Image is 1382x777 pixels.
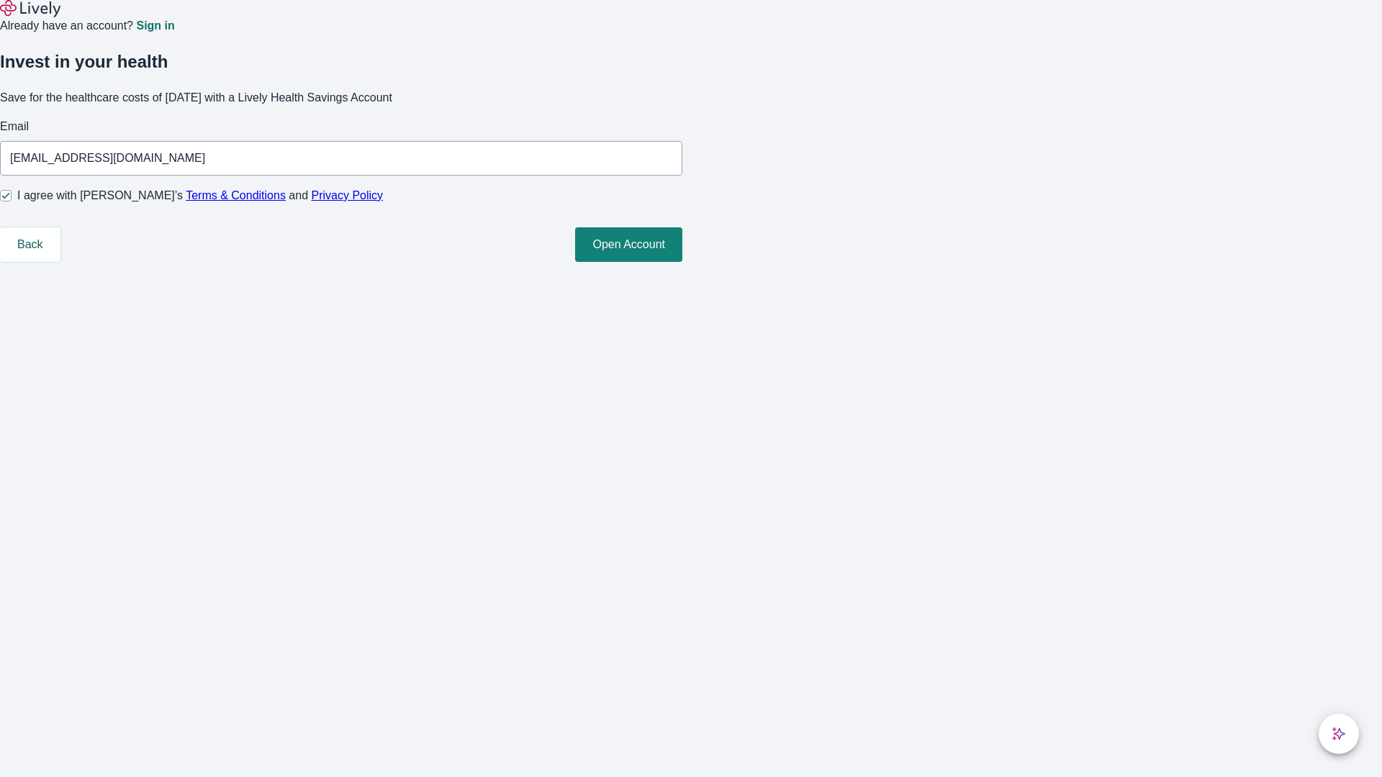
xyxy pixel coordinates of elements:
a: Terms & Conditions [186,189,286,201]
button: chat [1319,714,1359,754]
button: Open Account [575,227,682,262]
a: Privacy Policy [312,189,384,201]
span: I agree with [PERSON_NAME]’s and [17,187,383,204]
a: Sign in [136,20,174,32]
svg: Lively AI Assistant [1332,727,1346,741]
